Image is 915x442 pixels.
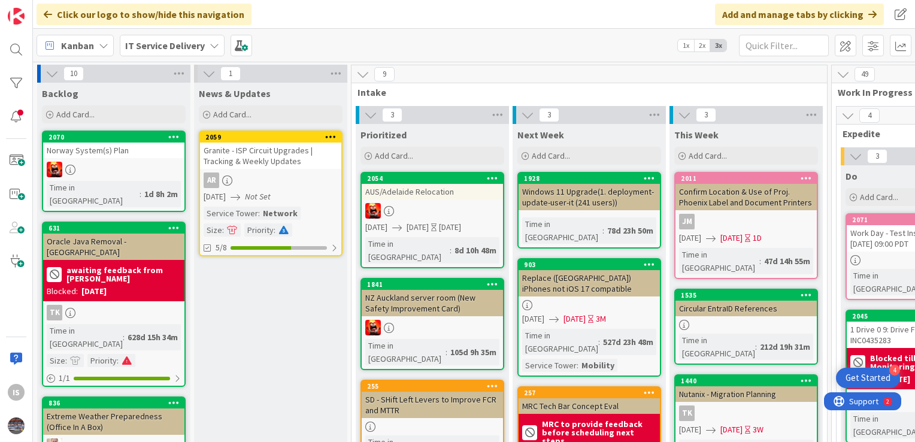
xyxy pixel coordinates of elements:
[836,368,900,388] div: Open Get Started checklist, remaining modules: 4
[855,67,875,81] span: 49
[43,234,184,260] div: Oracle Java Removal - [GEOGRAPHIC_DATA]
[439,221,461,234] div: [DATE]
[675,290,817,316] div: 1535Circular EntraID References
[522,217,602,244] div: Time in [GEOGRAPHIC_DATA]
[204,172,219,188] div: AR
[522,313,544,325] span: [DATE]
[362,184,503,199] div: AUS/Adelaide Relocation
[125,40,205,52] b: IT Service Delivery
[519,259,660,270] div: 903
[43,143,184,158] div: Norway System(s) Plan
[600,335,656,349] div: 527d 23h 48m
[675,173,817,184] div: 2011
[222,223,224,237] span: :
[519,398,660,414] div: MRC Tech Bar Concept Eval
[8,417,25,434] img: avatar
[365,237,450,264] div: Time in [GEOGRAPHIC_DATA]
[200,132,341,169] div: 2059Granite - ISP Circuit Upgrades | Tracking & Weekly Updates
[245,191,271,202] i: Not Set
[37,4,252,25] div: Click our logo to show/hide this navigation
[532,150,570,161] span: Add Card...
[675,376,817,402] div: 1440Nutanix - Migration Planning
[66,266,181,283] b: awaiting feedback from [PERSON_NAME]
[365,320,381,335] img: VN
[362,381,503,418] div: 255SD - SHift Left Levers to Improve FCR and MTTR
[59,372,70,385] span: 1 / 1
[689,150,727,161] span: Add Card...
[446,346,447,359] span: :
[681,377,817,385] div: 1440
[47,285,78,298] div: Blocked:
[360,172,504,268] a: 2054AUS/Adelaide RelocationVN[DATE][DATE][DATE]Time in [GEOGRAPHIC_DATA]:8d 10h 48m
[200,143,341,169] div: Granite - ISP Circuit Upgrades | Tracking & Weekly Updates
[539,108,559,122] span: 3
[43,223,184,234] div: 631
[362,381,503,392] div: 255
[63,66,84,81] span: 10
[563,313,586,325] span: [DATE]
[47,324,123,350] div: Time in [GEOGRAPHIC_DATA]
[598,335,600,349] span: :
[374,67,395,81] span: 9
[258,207,260,220] span: :
[362,173,503,184] div: 2054
[715,4,884,25] div: Add and manage tabs by clicking
[517,172,661,249] a: 1928Windows 11 Upgrade(1. deployment-update-user-it (241 users))Time in [GEOGRAPHIC_DATA]:78d 23h...
[681,291,817,299] div: 1535
[524,261,660,269] div: 903
[517,129,564,141] span: Next Week
[362,173,503,199] div: 2054AUS/Adelaide Relocation
[43,408,184,435] div: Extreme Weather Preparedness (Office In A Box)
[49,224,184,232] div: 631
[204,190,226,203] span: [DATE]
[757,340,813,353] div: 212d 19h 31m
[720,232,743,244] span: [DATE]
[43,162,184,177] div: VN
[365,221,387,234] span: [DATE]
[47,354,65,367] div: Size
[43,305,184,320] div: TK
[759,255,761,268] span: :
[675,173,817,210] div: 2011Confirm Location & Use of Proj. Phoenix Label and Document Printers
[519,173,660,210] div: 1928Windows 11 Upgrade(1. deployment-update-user-it (241 users))
[522,359,577,372] div: Service Tower
[42,87,78,99] span: Backlog
[365,339,446,365] div: Time in [GEOGRAPHIC_DATA]
[679,248,759,274] div: Time in [GEOGRAPHIC_DATA]
[43,132,184,143] div: 2070
[81,285,107,298] div: [DATE]
[679,423,701,436] span: [DATE]
[360,278,504,370] a: 1841NZ Auckland server room (New Safety Improvement Card)VNTime in [GEOGRAPHIC_DATA]:105d 9h 35m
[578,359,617,372] div: Mobility
[675,301,817,316] div: Circular EntraID References
[452,244,499,257] div: 8d 10h 48m
[362,320,503,335] div: VN
[675,290,817,301] div: 1535
[860,192,898,202] span: Add Card...
[200,172,341,188] div: AR
[375,150,413,161] span: Add Card...
[205,133,341,141] div: 2059
[47,181,140,207] div: Time in [GEOGRAPHIC_DATA]
[524,389,660,397] div: 257
[199,87,271,99] span: News & Updates
[43,398,184,408] div: 836
[87,354,117,367] div: Priority
[675,214,817,229] div: JM
[123,331,125,344] span: :
[867,149,887,164] span: 3
[8,8,25,25] img: Visit kanbanzone.com
[25,2,54,16] span: Support
[447,346,499,359] div: 105d 9h 35m
[216,241,227,254] span: 5/8
[362,290,503,316] div: NZ Auckland server room (New Safety Improvement Card)
[213,109,252,120] span: Add Card...
[204,223,222,237] div: Size
[679,214,695,229] div: JM
[56,109,95,120] span: Add Card...
[846,372,890,384] div: Get Started
[220,66,241,81] span: 1
[43,371,184,386] div: 1/1
[696,108,716,122] span: 3
[407,221,429,234] span: [DATE]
